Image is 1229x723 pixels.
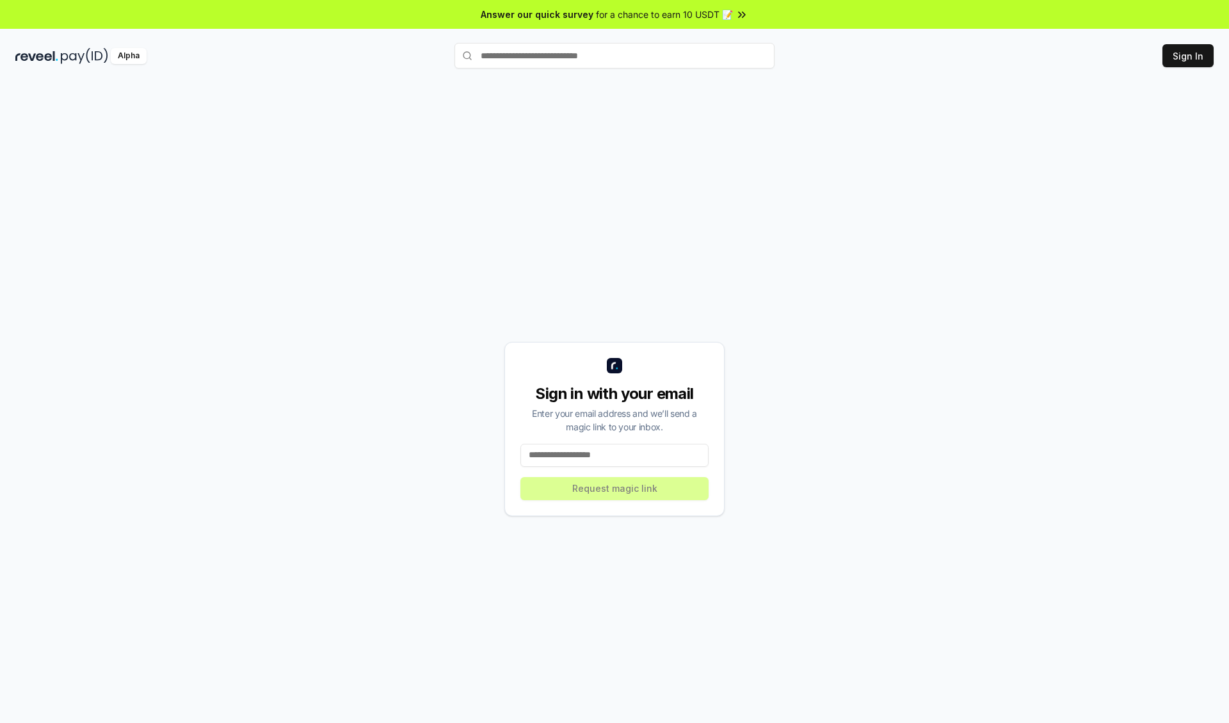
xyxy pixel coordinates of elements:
img: reveel_dark [15,48,58,64]
span: for a chance to earn 10 USDT 📝 [596,8,733,21]
img: logo_small [607,358,622,373]
div: Sign in with your email [520,384,709,404]
img: pay_id [61,48,108,64]
span: Answer our quick survey [481,8,593,21]
div: Alpha [111,48,147,64]
div: Enter your email address and we’ll send a magic link to your inbox. [520,407,709,434]
button: Sign In [1162,44,1214,67]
